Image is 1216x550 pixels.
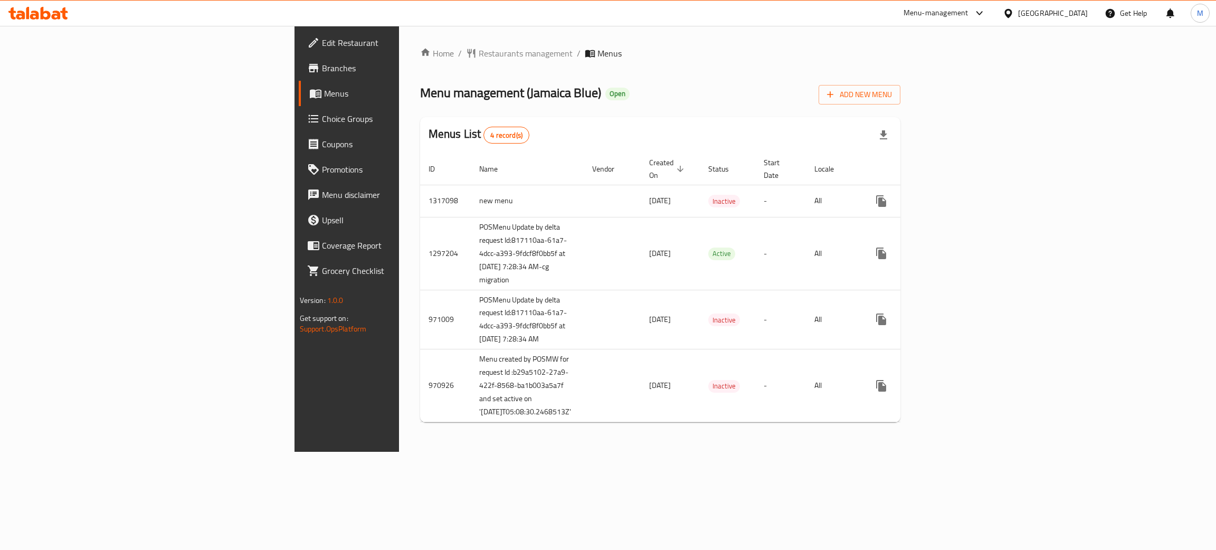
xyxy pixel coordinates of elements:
[322,112,489,125] span: Choice Groups
[755,185,806,217] td: -
[806,185,860,217] td: All
[299,157,498,182] a: Promotions
[894,188,919,214] button: Change Status
[592,163,628,175] span: Vendor
[764,156,793,182] span: Start Date
[429,163,449,175] span: ID
[299,182,498,207] a: Menu disclaimer
[299,131,498,157] a: Coupons
[484,130,529,140] span: 4 record(s)
[577,47,581,60] li: /
[322,264,489,277] span: Grocery Checklist
[605,88,630,100] div: Open
[299,207,498,233] a: Upsell
[708,195,740,207] span: Inactive
[894,373,919,399] button: Change Status
[322,188,489,201] span: Menu disclaimer
[708,314,740,326] span: Inactive
[755,290,806,349] td: -
[819,85,900,105] button: Add New Menu
[708,314,740,326] div: Inactive
[827,88,892,101] span: Add New Menu
[869,188,894,214] button: more
[869,373,894,399] button: more
[322,163,489,176] span: Promotions
[300,293,326,307] span: Version:
[471,290,584,349] td: POSMenu Update by delta request Id:817110aa-61a7-4dcc-a393-9fdcf8f0bb5f at [DATE] 7:28:34 AM
[1018,7,1088,19] div: [GEOGRAPHIC_DATA]
[708,248,735,260] span: Active
[605,89,630,98] span: Open
[466,47,573,60] a: Restaurants management
[324,87,489,100] span: Menus
[597,47,622,60] span: Menus
[300,322,367,336] a: Support.OpsPlatform
[806,349,860,422] td: All
[649,246,671,260] span: [DATE]
[471,217,584,290] td: POSMenu Update by delta request Id:817110aa-61a7-4dcc-a393-9fdcf8f0bb5f at [DATE] 7:28:34 AM-cg m...
[299,233,498,258] a: Coverage Report
[479,47,573,60] span: Restaurants management
[755,349,806,422] td: -
[299,55,498,81] a: Branches
[649,378,671,392] span: [DATE]
[869,241,894,266] button: more
[869,307,894,332] button: more
[1197,7,1203,19] span: M
[299,106,498,131] a: Choice Groups
[420,153,978,423] table: enhanced table
[299,81,498,106] a: Menus
[299,30,498,55] a: Edit Restaurant
[871,122,896,148] div: Export file
[649,156,687,182] span: Created On
[649,194,671,207] span: [DATE]
[708,380,740,392] span: Inactive
[894,241,919,266] button: Change Status
[755,217,806,290] td: -
[479,163,511,175] span: Name
[806,217,860,290] td: All
[471,185,584,217] td: new menu
[300,311,348,325] span: Get support on:
[322,239,489,252] span: Coverage Report
[327,293,344,307] span: 1.0.0
[322,36,489,49] span: Edit Restaurant
[904,7,968,20] div: Menu-management
[420,47,901,60] nav: breadcrumb
[471,349,584,422] td: Menu created by POSMW for request Id :b29a5102-27a9-422f-8568-ba1b003a5a7f and set active on '[DA...
[894,307,919,332] button: Change Status
[483,127,529,144] div: Total records count
[708,380,740,393] div: Inactive
[708,163,743,175] span: Status
[649,312,671,326] span: [DATE]
[860,153,978,185] th: Actions
[299,258,498,283] a: Grocery Checklist
[806,290,860,349] td: All
[429,126,529,144] h2: Menus List
[322,62,489,74] span: Branches
[322,214,489,226] span: Upsell
[814,163,848,175] span: Locale
[420,81,601,105] span: Menu management ( Jamaica Blue )
[322,138,489,150] span: Coupons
